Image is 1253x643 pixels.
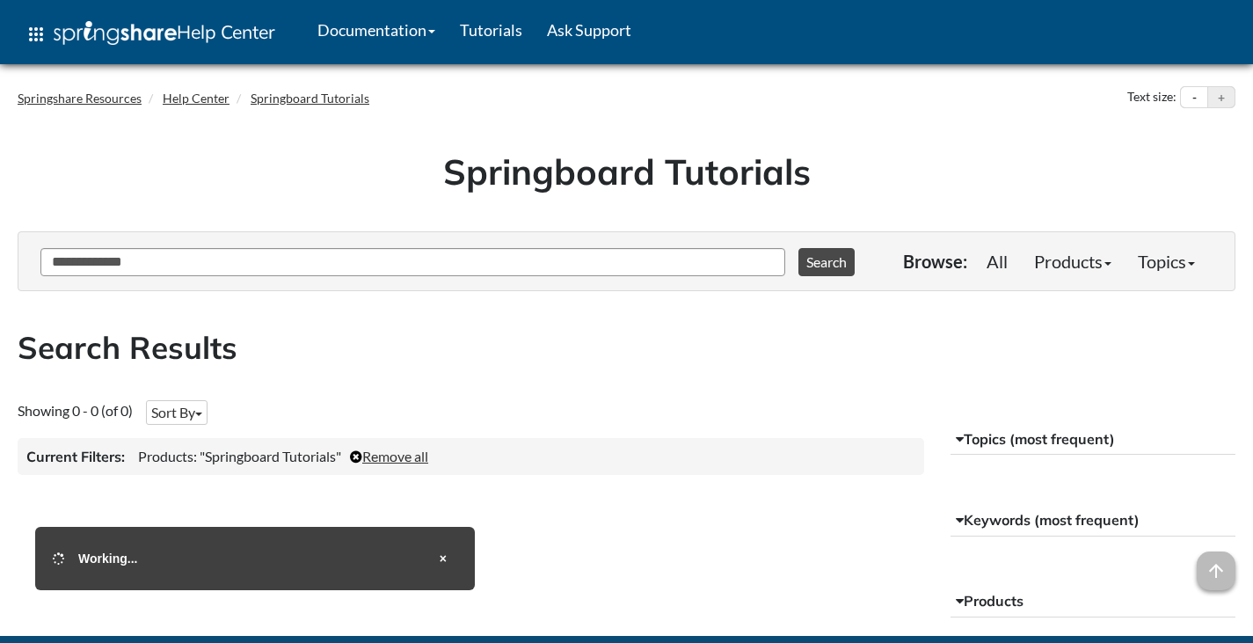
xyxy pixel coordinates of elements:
[305,8,448,52] a: Documentation
[951,424,1235,456] button: Topics (most frequent)
[798,248,855,276] button: Search
[18,326,1235,369] h2: Search Results
[1197,552,1235,590] span: arrow_upward
[177,20,275,43] span: Help Center
[1208,87,1235,108] button: Increase text size
[1197,553,1235,574] a: arrow_upward
[1181,87,1207,108] button: Decrease text size
[13,8,288,61] a: apps Help Center
[350,448,428,464] a: Remove all
[429,544,457,573] button: Close
[1021,244,1125,279] a: Products
[535,8,644,52] a: Ask Support
[31,147,1222,196] h1: Springboard Tutorials
[25,24,47,45] span: apps
[26,447,125,466] h3: Current Filters
[200,448,341,464] span: "Springboard Tutorials"
[54,21,177,45] img: Springshare
[951,586,1235,617] button: Products
[18,402,133,419] span: Showing 0 - 0 (of 0)
[138,448,197,464] span: Products:
[163,91,229,106] a: Help Center
[18,91,142,106] a: Springshare Resources
[78,552,137,566] span: Working...
[448,8,535,52] a: Tutorials
[973,244,1021,279] a: All
[1125,244,1208,279] a: Topics
[903,249,967,274] p: Browse:
[1124,86,1180,109] div: Text size:
[146,400,208,425] button: Sort By
[251,91,369,106] a: Springboard Tutorials
[951,505,1235,537] button: Keywords (most frequent)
